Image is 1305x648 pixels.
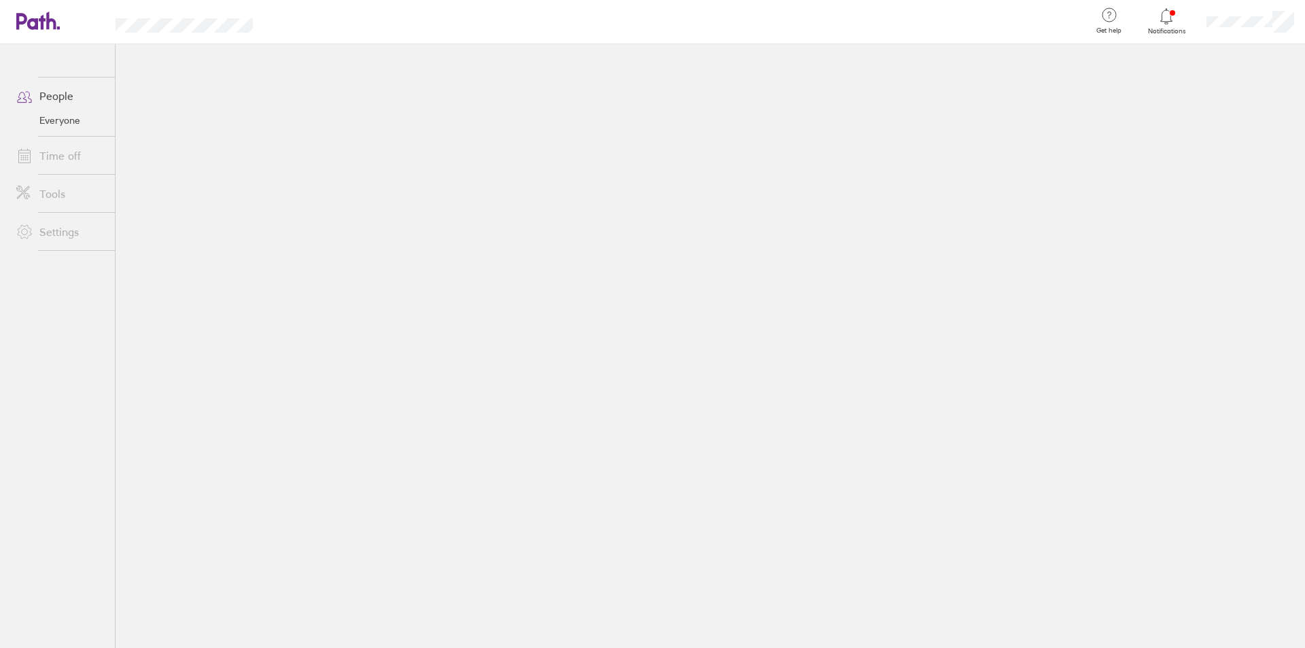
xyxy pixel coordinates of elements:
span: Get help [1087,27,1131,35]
a: People [5,82,115,109]
a: Settings [5,218,115,245]
span: Notifications [1145,27,1189,35]
a: Tools [5,180,115,207]
a: Notifications [1145,7,1189,35]
a: Everyone [5,109,115,131]
a: Time off [5,142,115,169]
